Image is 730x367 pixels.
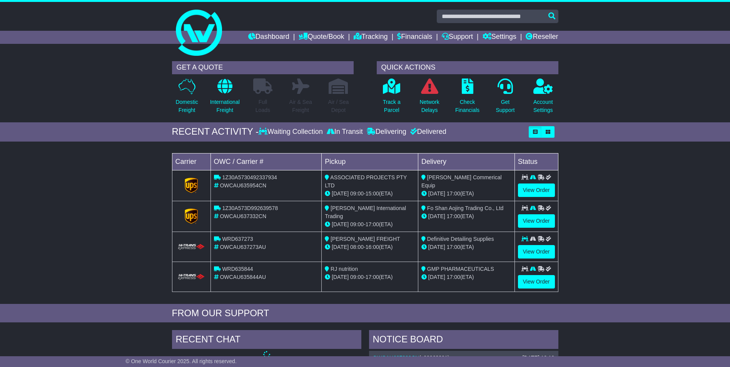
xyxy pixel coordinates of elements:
span: 17:00 [447,190,460,197]
div: FROM OUR SUPPORT [172,308,558,319]
span: WRD637273 [222,236,253,242]
span: OWCAU637332CN [220,213,266,219]
span: ASSOCIATED PROJECTS PTY LTD [325,174,407,189]
p: Account Settings [533,98,553,114]
div: GET A QUOTE [172,61,354,74]
span: 16:00 [366,244,379,250]
span: [DATE] [332,274,349,280]
span: [DATE] [428,213,445,219]
div: - (ETA) [325,220,415,229]
td: Carrier [172,153,210,170]
span: OWCAU635844AU [220,274,266,280]
a: CheckFinancials [455,78,480,118]
span: 1Z30A5730492337934 [222,174,277,180]
span: WRD635844 [222,266,253,272]
p: Track a Parcel [383,98,401,114]
div: Delivered [408,128,446,136]
p: Check Financials [455,98,479,114]
span: s00063201 [421,355,448,361]
p: Get Support [496,98,515,114]
a: Reseller [526,31,558,44]
a: Settings [483,31,516,44]
td: Delivery [418,153,515,170]
a: DomesticFreight [175,78,198,118]
span: Definitive Detailing Supplies [427,236,494,242]
span: [PERSON_NAME] International Trading [325,205,406,219]
span: [PERSON_NAME] FREIGHT [331,236,400,242]
span: [DATE] [332,244,349,250]
span: 17:00 [366,274,379,280]
td: Status [515,153,558,170]
img: GetCarrierServiceLogo [185,178,198,193]
td: OWC / Carrier # [210,153,322,170]
p: Domestic Freight [175,98,198,114]
p: Full Loads [253,98,272,114]
span: 09:00 [350,274,364,280]
span: [DATE] [332,221,349,227]
div: Delivering [365,128,408,136]
span: 17:00 [447,274,460,280]
span: 17:00 [447,244,460,250]
span: RJ nutrition [331,266,358,272]
span: [DATE] [428,274,445,280]
a: View Order [518,275,555,289]
img: HiTrans.png [177,274,206,281]
span: [PERSON_NAME] Commerical Equip [421,174,502,189]
span: OWCAU635954CN [220,182,266,189]
div: - (ETA) [325,243,415,251]
div: [DATE] 12:10 [522,355,554,361]
div: - (ETA) [325,273,415,281]
a: Dashboard [248,31,289,44]
a: Support [442,31,473,44]
span: OWCAU637273AU [220,244,266,250]
div: QUICK ACTIONS [377,61,558,74]
a: Quote/Book [299,31,344,44]
span: [DATE] [428,190,445,197]
div: Waiting Collection [259,128,324,136]
div: RECENT CHAT [172,330,361,351]
a: View Order [518,183,555,197]
span: © One World Courier 2025. All rights reserved. [125,358,237,364]
span: 08:00 [350,244,364,250]
div: ( ) [373,355,555,361]
div: In Transit [325,128,365,136]
div: (ETA) [421,273,511,281]
span: Fo Shan Aojing Trading Co., Ltd [427,205,503,211]
span: [DATE] [428,244,445,250]
a: AccountSettings [533,78,553,118]
span: 1Z30A573D992639578 [222,205,278,211]
span: 09:00 [350,221,364,227]
a: Tracking [354,31,388,44]
p: Air & Sea Freight [289,98,312,114]
p: International Freight [210,98,240,114]
a: Financials [397,31,432,44]
div: (ETA) [421,190,511,198]
a: GetSupport [495,78,515,118]
img: HiTrans.png [177,244,206,251]
span: 15:00 [366,190,379,197]
span: 17:00 [447,213,460,219]
div: NOTICE BOARD [369,330,558,351]
p: Network Delays [419,98,439,114]
td: Pickup [322,153,418,170]
span: 17:00 [366,221,379,227]
div: - (ETA) [325,190,415,198]
div: RECENT ACTIVITY - [172,126,259,137]
span: GMP PHARMACEUTICALS [427,266,494,272]
a: OWCAU637332CN [373,355,419,361]
a: Track aParcel [383,78,401,118]
a: View Order [518,245,555,259]
img: GetCarrierServiceLogo [185,209,198,224]
a: NetworkDelays [419,78,439,118]
span: [DATE] [332,190,349,197]
div: (ETA) [421,212,511,220]
p: Air / Sea Depot [328,98,349,114]
div: (ETA) [421,243,511,251]
a: InternationalFreight [210,78,240,118]
span: 09:00 [350,190,364,197]
a: View Order [518,214,555,228]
